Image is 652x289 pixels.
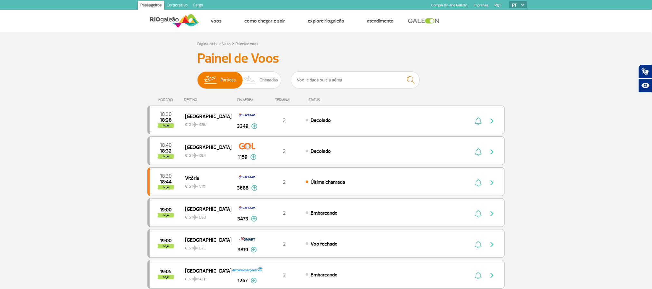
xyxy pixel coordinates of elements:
[160,143,172,147] span: 2025-09-28 18:40:00
[185,211,226,220] span: GIG
[190,1,206,11] a: Cargo
[311,179,345,185] span: Última chamada
[158,154,174,159] span: hoje
[238,246,248,254] span: 3819
[291,71,420,89] input: Voo, cidade ou cia aérea
[488,241,496,248] img: seta-direita-painel-voo.svg
[222,42,231,46] a: Voos
[185,149,226,159] span: GIG
[283,148,286,154] span: 2
[219,40,221,47] a: >
[431,3,467,7] a: Compra On-line GaleOn
[475,148,482,156] img: sino-painel-voo.svg
[199,246,206,251] span: EZE
[160,180,172,184] span: 2025-09-28 18:44:00
[475,117,482,125] img: sino-painel-voo.svg
[283,210,286,216] span: 2
[367,18,394,24] a: Atendimento
[211,18,222,24] a: Voos
[185,174,226,182] span: Vitória
[199,184,205,190] span: VIX
[160,112,172,117] span: 2025-09-28 18:30:00
[283,241,286,247] span: 2
[283,179,286,185] span: 2
[160,118,172,122] span: 2025-09-28 18:28:28
[251,123,257,129] img: mais-info-painel-voo.svg
[192,122,198,127] img: destiny_airplane.svg
[283,272,286,278] span: 2
[160,208,172,212] span: 2025-09-28 19:00:00
[185,143,226,151] span: [GEOGRAPHIC_DATA]
[160,149,172,153] span: 2025-09-28 18:32:52
[158,244,174,248] span: hoje
[192,184,198,189] img: destiny_airplane.svg
[475,179,482,187] img: sino-painel-voo.svg
[475,210,482,218] img: sino-painel-voo.svg
[251,185,257,191] img: mais-info-painel-voo.svg
[185,273,226,282] span: GIG
[237,122,249,130] span: 3349
[488,179,496,187] img: seta-direita-painel-voo.svg
[638,64,652,93] div: Plugin de acessibilidade da Hand Talk.
[185,266,226,275] span: [GEOGRAPHIC_DATA]
[149,98,184,102] div: HORÁRIO
[192,246,198,251] img: destiny_airplane.svg
[192,153,198,158] img: destiny_airplane.svg
[251,278,257,284] img: mais-info-painel-voo.svg
[236,42,258,46] a: Painel de Voos
[311,117,331,124] span: Decolado
[251,216,257,222] img: mais-info-painel-voo.svg
[474,3,488,7] a: Imprensa
[251,247,257,253] img: mais-info-painel-voo.svg
[185,205,226,213] span: [GEOGRAPHIC_DATA]
[475,241,482,248] img: sino-painel-voo.svg
[488,117,496,125] img: seta-direita-painel-voo.svg
[238,153,248,161] span: 1159
[488,148,496,156] img: seta-direita-painel-voo.svg
[158,185,174,190] span: hoje
[305,98,358,102] div: STATUS
[192,276,198,282] img: destiny_airplane.svg
[160,238,172,243] span: 2025-09-28 19:00:00
[185,118,226,128] span: GIG
[197,42,217,46] a: Página Inicial
[488,272,496,279] img: seta-direita-painel-voo.svg
[192,215,198,220] img: destiny_airplane.svg
[232,40,234,47] a: >
[238,277,248,284] span: 1267
[158,275,174,279] span: hoje
[495,3,502,7] a: RQS
[311,148,331,154] span: Decolado
[138,1,164,11] a: Passageiros
[238,215,248,223] span: 3473
[185,112,226,120] span: [GEOGRAPHIC_DATA]
[158,123,174,128] span: hoje
[475,272,482,279] img: sino-painel-voo.svg
[311,241,338,247] span: Voo fechado
[199,122,207,128] span: GRU
[185,242,226,251] span: GIG
[158,213,174,218] span: hoje
[638,79,652,93] button: Abrir recursos assistivos.
[164,1,190,11] a: Corporativo
[283,117,286,124] span: 2
[199,276,206,282] span: AEP
[240,72,259,89] img: slider-desembarque
[311,210,338,216] span: Embarcando
[231,98,263,102] div: CIA AÉREA
[311,272,338,278] span: Embarcando
[160,269,172,274] span: 2025-09-28 19:05:00
[199,215,206,220] span: BSB
[185,236,226,244] span: [GEOGRAPHIC_DATA]
[237,184,249,192] span: 3688
[160,174,172,178] span: 2025-09-28 18:30:00
[638,64,652,79] button: Abrir tradutor de língua de sinais.
[259,72,278,89] span: Chegadas
[184,98,231,102] div: DESTINO
[197,51,455,67] h3: Painel de Voos
[250,154,256,160] img: mais-info-painel-voo.svg
[200,72,220,89] img: slider-embarque
[308,18,344,24] a: Explore RIOgaleão
[199,153,206,159] span: CGH
[220,72,236,89] span: Partidas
